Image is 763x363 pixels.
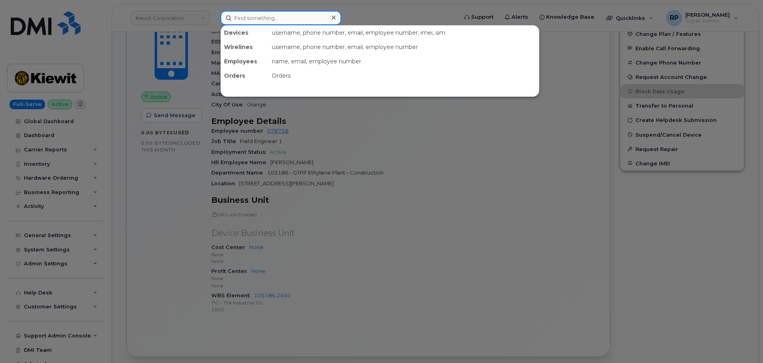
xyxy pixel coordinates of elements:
div: Orders [269,69,539,83]
div: name, email, employee number [269,54,539,69]
div: Employees [221,54,269,69]
div: username, phone number, email, employee number [269,40,539,54]
div: Orders [221,69,269,83]
iframe: Messenger Launcher [728,328,757,357]
div: username, phone number, email, employee number, imei, sim [269,26,539,40]
div: Devices [221,26,269,40]
input: Find something... [220,11,341,25]
div: Wirelines [221,40,269,54]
